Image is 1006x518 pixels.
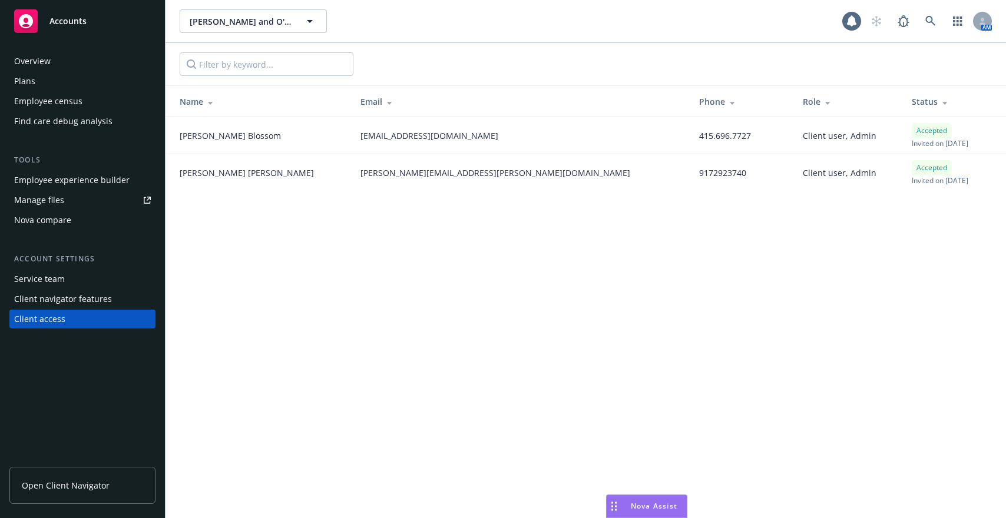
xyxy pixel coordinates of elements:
[9,154,155,166] div: Tools
[180,129,281,142] span: [PERSON_NAME] Blossom
[14,310,65,328] div: Client access
[9,92,155,111] a: Employee census
[9,310,155,328] a: Client access
[699,95,784,108] div: Phone
[919,9,942,33] a: Search
[803,95,892,108] div: Role
[865,9,888,33] a: Start snowing
[916,162,947,173] span: Accepted
[190,15,292,28] span: [PERSON_NAME] and O'Dell LLC
[912,138,968,148] span: Invited on [DATE]
[49,16,87,26] span: Accounts
[360,167,630,179] span: [PERSON_NAME][EMAIL_ADDRESS][PERSON_NAME][DOMAIN_NAME]
[631,501,677,511] span: Nova Assist
[9,52,155,71] a: Overview
[916,125,947,136] span: Accepted
[14,270,65,288] div: Service team
[9,72,155,91] a: Plans
[14,171,130,190] div: Employee experience builder
[14,112,112,131] div: Find care debug analysis
[9,253,155,265] div: Account settings
[22,479,110,492] span: Open Client Navigator
[699,129,751,142] span: 415.696.7727
[180,9,327,33] button: [PERSON_NAME] and O'Dell LLC
[14,92,82,111] div: Employee census
[14,191,64,210] div: Manage files
[946,9,969,33] a: Switch app
[892,9,915,33] a: Report a Bug
[180,95,342,108] div: Name
[9,171,155,190] a: Employee experience builder
[912,95,997,108] div: Status
[180,167,314,179] span: [PERSON_NAME] [PERSON_NAME]
[9,290,155,308] a: Client navigator features
[912,175,968,185] span: Invited on [DATE]
[9,211,155,230] a: Nova compare
[14,290,112,308] div: Client navigator features
[699,167,746,179] span: 9172923740
[9,112,155,131] a: Find care debug analysis
[9,270,155,288] a: Service team
[360,95,680,108] div: Email
[9,191,155,210] a: Manage files
[607,495,621,517] div: Drag to move
[14,72,35,91] div: Plans
[180,52,353,76] input: Filter by keyword...
[803,167,876,179] span: Client user, Admin
[606,494,687,518] button: Nova Assist
[803,129,876,142] span: Client user, Admin
[14,211,71,230] div: Nova compare
[9,5,155,38] a: Accounts
[360,129,498,142] span: [EMAIL_ADDRESS][DOMAIN_NAME]
[14,52,51,71] div: Overview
